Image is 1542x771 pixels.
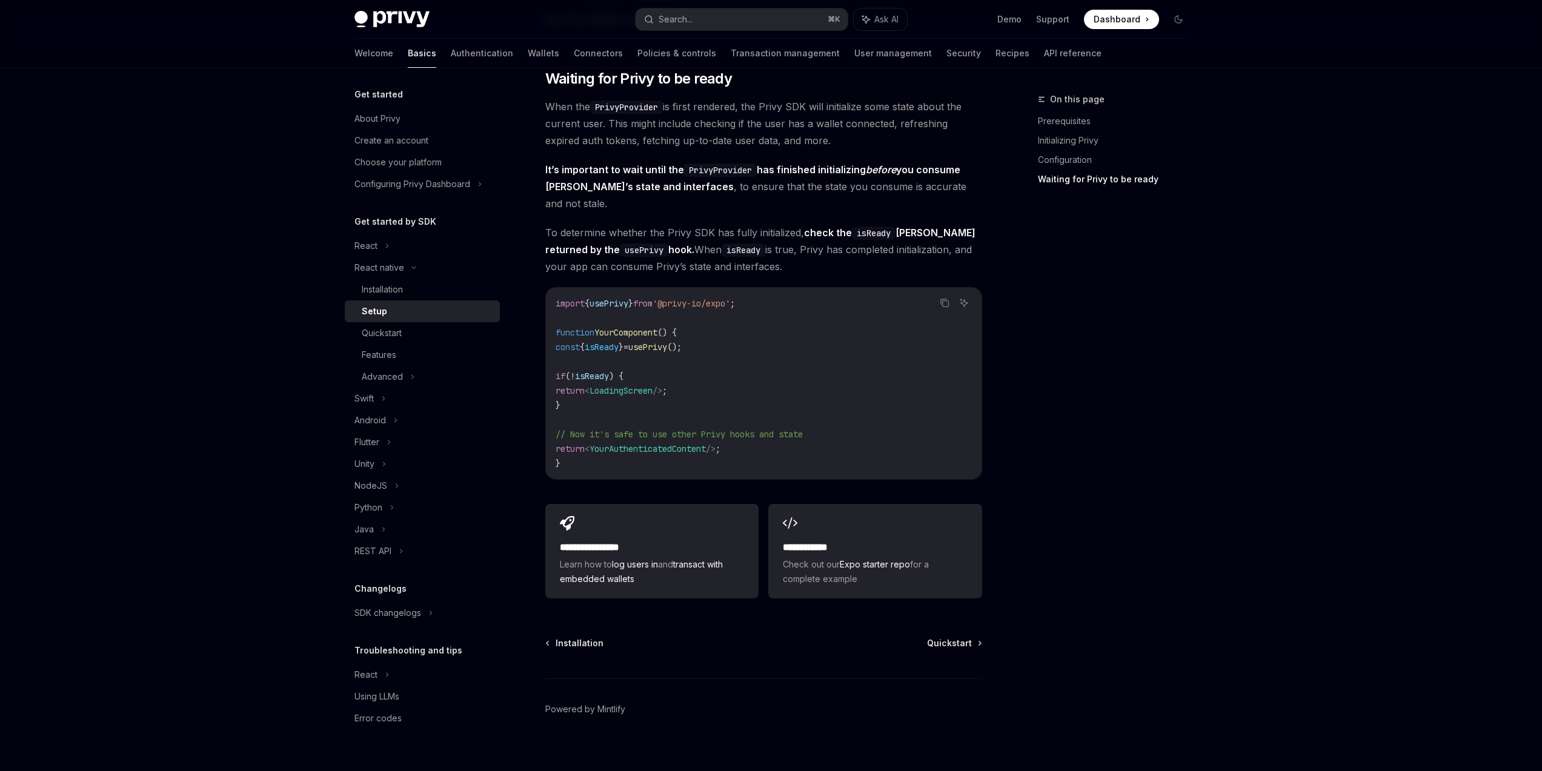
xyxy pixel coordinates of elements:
a: Connectors [574,39,623,68]
div: Java [354,522,374,537]
span: When the is first rendered, the Privy SDK will initialize some state about the current user. This... [545,98,982,149]
h5: Changelogs [354,581,407,596]
a: Quickstart [345,322,500,344]
div: Quickstart [362,326,402,340]
div: Swift [354,391,374,406]
a: Waiting for Privy to be ready [1038,170,1198,189]
a: Wallets [528,39,559,68]
span: , to ensure that the state you consume is accurate and not stale. [545,161,982,212]
a: Dashboard [1084,10,1159,29]
em: before [866,164,896,176]
span: const [556,342,580,352]
span: usePrivy [590,298,628,309]
a: Installation [345,279,500,300]
div: Setup [362,304,387,319]
span: { [580,342,585,352]
span: To determine whether the Privy SDK has fully initialized, When is true, Privy has completed initi... [545,224,982,275]
span: } [556,458,560,469]
span: isReady [575,371,609,382]
div: Features [362,348,396,362]
a: User management [854,39,932,68]
span: Learn how to and [560,557,744,586]
a: Authentication [451,39,513,68]
div: Flutter [354,435,379,449]
span: { [585,298,590,309]
span: (); [667,342,682,352]
a: API reference [1044,39,1102,68]
div: Create an account [354,133,428,148]
div: About Privy [354,111,400,126]
a: Choose your platform [345,151,500,173]
span: usePrivy [628,342,667,352]
a: Demo [997,13,1022,25]
span: = [623,342,628,352]
a: Welcome [354,39,393,68]
div: React [354,667,377,682]
a: Quickstart [927,637,981,649]
h5: Get started [354,87,403,102]
a: Recipes [995,39,1029,68]
div: Unity [354,457,374,471]
div: Configuring Privy Dashboard [354,177,470,191]
div: Advanced [362,369,403,384]
span: Waiting for Privy to be ready [545,69,733,88]
div: React native [354,260,404,275]
div: React [354,239,377,253]
h5: Get started by SDK [354,214,436,229]
div: Using LLMs [354,689,399,704]
span: import [556,298,585,309]
a: Features [345,344,500,366]
a: Expo starter repo [840,559,910,569]
span: On this page [1050,92,1105,107]
div: Choose your platform [354,155,442,170]
a: **** **** **** *Learn how tolog users inandtransact with embedded wallets [545,504,759,598]
span: () { [657,327,677,338]
span: < [585,443,590,454]
a: Policies & controls [637,39,716,68]
a: Using LLMs [345,686,500,707]
div: SDK changelogs [354,606,421,620]
button: Toggle dark mode [1169,10,1188,29]
code: PrivyProvider [590,101,663,114]
code: isReady [852,227,896,240]
div: Python [354,500,382,515]
span: Quickstart [927,637,972,649]
a: Security [946,39,981,68]
a: Error codes [345,707,500,729]
a: Powered by Mintlify [545,703,625,715]
code: usePrivy [620,243,668,257]
div: Error codes [354,711,402,726]
span: Check out our for a complete example [783,557,967,586]
span: ; [716,443,720,454]
code: PrivyProvider [684,164,757,177]
button: Ask AI [854,8,907,30]
a: **** **** **Check out ourExpo starter repofor a complete example [768,504,982,598]
a: Prerequisites [1038,111,1198,131]
a: About Privy [345,108,500,130]
strong: It’s important to wait until the has finished initializing you consume [PERSON_NAME]’s state and ... [545,164,960,193]
h5: Troubleshooting and tips [354,643,462,658]
span: YourAuthenticatedContent [590,443,706,454]
span: Ask AI [874,13,899,25]
div: REST API [354,544,391,558]
span: } [628,298,633,309]
span: } [619,342,623,352]
span: ⌘ K [828,15,840,24]
button: Ask AI [956,295,972,311]
span: LoadingScreen [590,385,653,396]
div: Installation [362,282,403,297]
span: Dashboard [1094,13,1140,25]
span: /> [706,443,716,454]
span: if [556,371,565,382]
a: Support [1036,13,1069,25]
code: isReady [722,243,765,257]
span: '@privy-io/expo' [653,298,730,309]
a: Transaction management [731,39,840,68]
a: Basics [408,39,436,68]
img: dark logo [354,11,430,28]
div: NodeJS [354,478,387,493]
span: function [556,327,594,338]
span: ! [570,371,575,382]
a: Create an account [345,130,500,151]
a: Configuration [1038,150,1198,170]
